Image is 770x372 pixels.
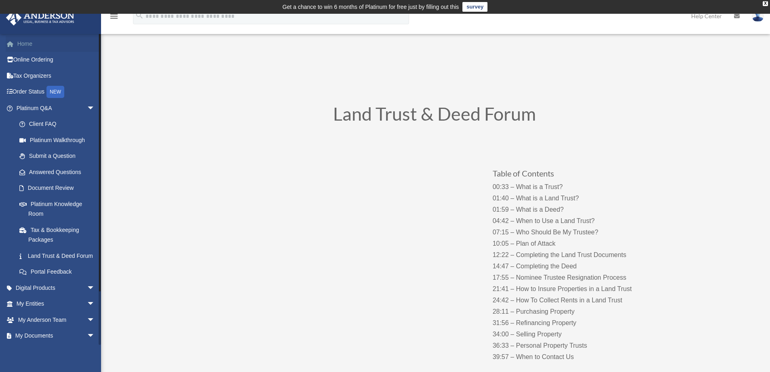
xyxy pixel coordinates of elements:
[6,36,107,52] a: Home
[87,344,103,360] span: arrow_drop_down
[87,312,103,328] span: arrow_drop_down
[11,116,107,132] a: Client FAQ
[6,84,107,100] a: Order StatusNEW
[6,312,107,328] a: My Anderson Teamarrow_drop_down
[462,2,487,12] a: survey
[46,86,64,98] div: NEW
[11,264,107,280] a: Portal Feedback
[11,132,107,148] a: Platinum Walkthrough
[109,11,119,21] i: menu
[11,248,103,264] a: Land Trust & Deed Forum
[11,164,107,180] a: Answered Questions
[11,148,107,164] a: Submit a Question
[6,296,107,312] a: My Entitiesarrow_drop_down
[6,68,107,84] a: Tax Organizers
[283,2,459,12] div: Get a chance to win 6 months of Platinum for free just by filling out this
[87,100,103,117] span: arrow_drop_down
[216,105,653,127] h1: Land Trust & Deed Forum
[87,280,103,296] span: arrow_drop_down
[493,169,652,181] h3: Table of Contents
[11,196,107,222] a: Platinum Knowledge Room
[763,1,768,6] div: close
[752,10,764,22] img: User Pic
[6,100,107,116] a: Platinum Q&Aarrow_drop_down
[11,180,107,196] a: Document Review
[6,344,107,360] a: Online Learningarrow_drop_down
[87,328,103,344] span: arrow_drop_down
[135,11,144,20] i: search
[4,10,77,26] img: Anderson Advisors Platinum Portal
[11,222,107,248] a: Tax & Bookkeeping Packages
[6,52,107,68] a: Online Ordering
[6,328,107,344] a: My Documentsarrow_drop_down
[109,14,119,21] a: menu
[493,181,652,363] p: 00:33 – What is a Trust? 01:40 – What is a Land Trust? 01:59 – What is a Deed? 04:42 – When to Us...
[6,280,107,296] a: Digital Productsarrow_drop_down
[87,296,103,312] span: arrow_drop_down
